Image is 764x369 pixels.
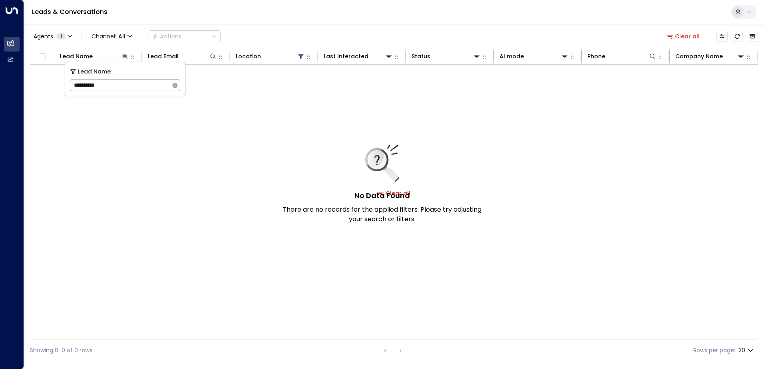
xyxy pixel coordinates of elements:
div: Location [236,52,305,61]
button: Clear all [663,31,703,42]
span: Toggle select all [37,52,47,62]
div: Lead Email [148,52,179,61]
div: Lead Name [60,52,129,61]
span: Refresh [732,31,743,42]
div: Showing 0-0 of 0 rows [30,346,92,355]
label: Rows per page: [693,346,735,355]
span: Agents [34,34,53,39]
h5: No Data Found [354,190,410,201]
div: Company Name [675,52,723,61]
div: Last Interacted [324,52,368,61]
div: AI mode [499,52,524,61]
div: Location [236,52,261,61]
button: Agents1 [30,31,75,42]
span: Channel: [88,31,135,42]
a: Leads & Conversations [32,7,107,16]
button: Channel:All [88,31,135,42]
div: Phone [587,52,657,61]
div: Status [412,52,481,61]
div: Company Name [675,52,745,61]
span: Lead Name [78,67,111,76]
div: Lead Email [148,52,217,61]
button: Archived Leads [747,31,758,42]
span: 1 [56,33,66,40]
div: Status [412,52,430,61]
div: Actions [152,33,182,40]
nav: pagination navigation [380,345,406,355]
p: There are no records for the applied filters. Please try adjusting your search or filters. [282,205,482,224]
div: AI mode [499,52,569,61]
div: Last Interacted [324,52,393,61]
button: Customize [716,31,728,42]
div: Phone [587,52,605,61]
span: All [118,33,125,40]
div: Lead Name [60,52,93,61]
div: Button group with a nested menu [149,30,221,42]
button: Actions [149,30,221,42]
div: 20 [738,345,755,356]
